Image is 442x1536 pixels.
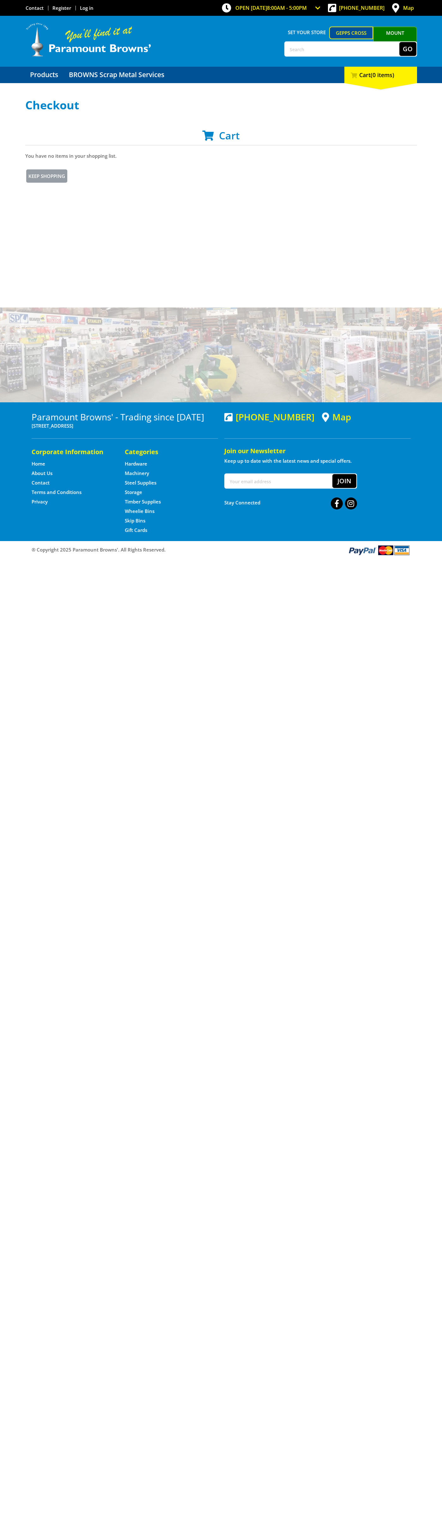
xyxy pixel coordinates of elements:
p: Keep up to date with the latest news and special offers. [224,457,411,465]
a: Go to the About Us page [32,470,52,477]
span: OPEN [DATE] [235,4,307,11]
a: Go to the Wheelie Bins page [125,508,154,515]
a: View a map of Gepps Cross location [322,412,351,422]
a: Go to the Hardware page [125,460,147,467]
button: Go [399,42,416,56]
a: Go to the Timber Supplies page [125,498,161,505]
h5: Categories [125,448,205,456]
a: Go to the Terms and Conditions page [32,489,82,496]
a: Go to the Privacy page [32,498,48,505]
span: Cart [219,129,240,142]
a: Go to the Gift Cards page [125,527,147,533]
h5: Corporate Information [32,448,112,456]
button: Join [332,474,356,488]
div: Cart [344,67,417,83]
a: Go to the BROWNS Scrap Metal Services page [64,67,169,83]
a: Go to the Machinery page [125,470,149,477]
div: [PHONE_NUMBER] [224,412,314,422]
a: Gepps Cross [329,27,373,39]
a: Go to the Contact page [26,5,44,11]
a: Log in [80,5,94,11]
a: Go to the Home page [32,460,45,467]
h3: Paramount Browns' - Trading since [DATE] [32,412,218,422]
div: Stay Connected [224,495,357,510]
a: Go to the Steel Supplies page [125,479,156,486]
a: Go to the Contact page [32,479,50,486]
img: Paramount Browns' [25,22,152,57]
span: 8:00am - 5:00pm [267,4,307,11]
img: PayPal, Mastercard, Visa accepted [348,544,411,556]
a: Go to the Products page [25,67,63,83]
span: Set your store [284,27,330,38]
input: Your email address [225,474,332,488]
div: ® Copyright 2025 Paramount Browns'. All Rights Reserved. [25,544,417,556]
a: Go to the registration page [52,5,71,11]
a: Mount [PERSON_NAME] [373,27,417,51]
span: (0 items) [371,71,394,79]
a: Go to the Storage page [125,489,142,496]
input: Search [285,42,399,56]
h1: Checkout [25,99,417,112]
h5: Join our Newsletter [224,447,411,455]
a: Go to the Skip Bins page [125,517,145,524]
p: [STREET_ADDRESS] [32,422,218,430]
a: Keep Shopping [25,168,68,184]
p: You have no items in your shopping list. [25,152,417,160]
